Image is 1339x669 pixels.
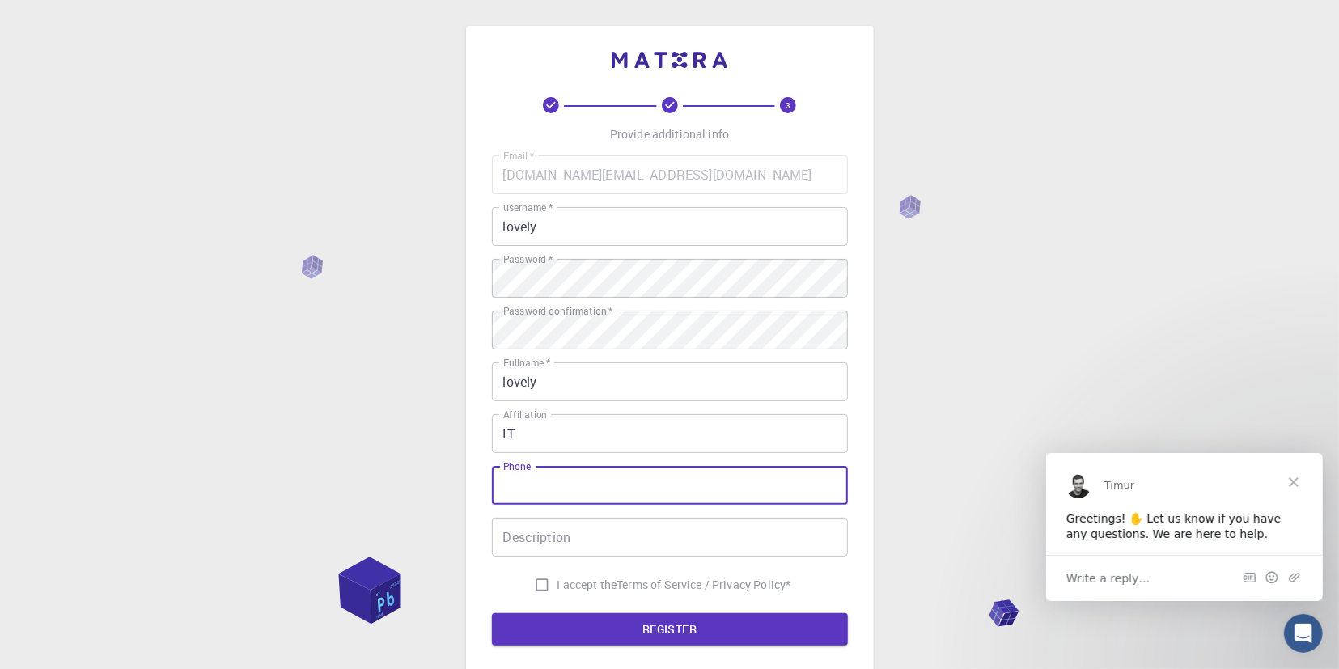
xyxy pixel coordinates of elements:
[786,100,790,111] text: 3
[617,577,790,593] p: Terms of Service / Privacy Policy *
[503,252,553,266] label: Password
[503,149,534,163] label: Email
[503,408,547,421] label: Affiliation
[610,126,729,142] p: Provide additional info
[617,577,790,593] a: Terms of Service / Privacy Policy*
[503,304,612,318] label: Password confirmation
[503,356,550,370] label: Fullname
[492,613,848,646] button: REGISTER
[503,201,553,214] label: username
[503,459,531,473] label: Phone
[1284,614,1323,653] iframe: Intercom live chat
[557,577,617,593] span: I accept the
[1046,453,1323,601] iframe: Intercom live chat message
